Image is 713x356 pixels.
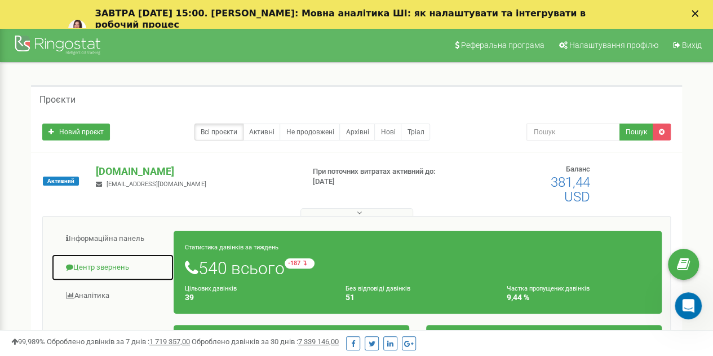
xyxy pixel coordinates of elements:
[507,285,590,292] small: Частка пропущених дзвінків
[551,174,590,205] span: 381,44 USD
[107,181,206,188] span: [EMAIL_ADDRESS][DOMAIN_NAME]
[194,124,243,140] a: Всі проєкти
[243,124,280,140] a: Активні
[95,8,586,30] b: ЗАВТРА [DATE] 15:00. [PERSON_NAME]: Мовна аналітика ШІ: як налаштувати та інтегрувати в робочий п...
[51,225,174,253] a: Інформаційна панель
[313,166,457,187] p: При поточних витратах активний до: [DATE]
[51,282,174,310] a: Аналiтика
[675,292,702,319] iframe: Intercom live chat
[280,124,340,140] a: Не продовжені
[185,285,237,292] small: Цільових дзвінків
[569,41,658,50] span: Налаштування профілю
[666,28,707,62] a: Вихід
[552,28,664,62] a: Налаштування профілю
[42,124,110,140] a: Новий проєкт
[51,254,174,282] a: Центр звернень
[11,337,45,346] span: 99,989%
[526,124,620,140] input: Пошук
[39,95,76,105] h5: Проєкти
[566,165,590,173] span: Баланс
[692,10,703,17] div: Закрити
[401,124,430,140] a: Тріал
[346,293,489,302] h4: 51
[619,124,653,140] button: Пошук
[339,124,375,140] a: Архівні
[43,177,79,186] span: Активний
[374,124,401,140] a: Нові
[96,164,294,179] p: [DOMAIN_NAME]
[346,285,410,292] small: Без відповіді дзвінків
[298,337,339,346] u: 7 339 146,00
[507,293,650,302] h4: 9,44 %
[682,41,702,50] span: Вихід
[185,293,329,302] h4: 39
[192,337,339,346] span: Оброблено дзвінків за 30 днів :
[461,41,544,50] span: Реферальна програма
[185,258,650,278] h1: 540 всього
[448,28,550,62] a: Реферальна програма
[285,258,315,269] small: -187
[185,244,278,251] small: Статистика дзвінків за тиждень
[68,20,86,38] img: Profile image for Yuliia
[149,337,190,346] u: 1 719 357,00
[47,337,190,346] span: Оброблено дзвінків за 7 днів :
